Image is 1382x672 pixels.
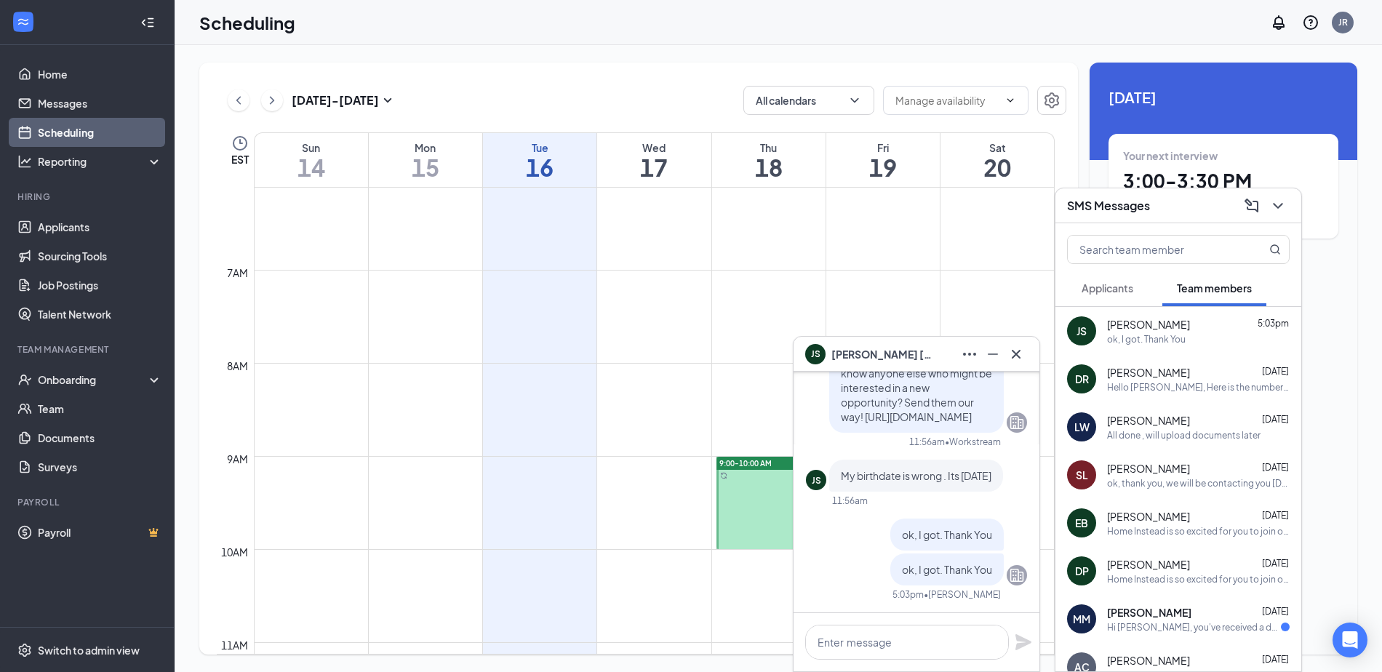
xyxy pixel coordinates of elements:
a: Home [38,60,162,89]
span: Applicants [1082,281,1133,295]
h1: 15 [369,155,482,180]
a: Settings [1037,86,1066,115]
span: ok, I got. Thank You [902,563,992,576]
svg: MagnifyingGlass [1269,244,1281,255]
span: [PERSON_NAME] [1107,557,1190,572]
div: Hi [PERSON_NAME], you've received a document signature request from Home Instead for your role as... [1107,621,1281,633]
input: Manage availability [895,92,999,108]
div: All done , will upload documents later [1107,429,1261,441]
svg: Company [1008,414,1026,431]
div: Thu [712,140,826,155]
a: Applicants [38,212,162,241]
span: 5:03pm [1258,318,1289,329]
button: Plane [1015,633,1032,651]
div: ok, I got. Thank You [1107,333,1186,345]
a: Documents [38,423,162,452]
h1: 19 [826,155,940,180]
a: September 15, 2025 [369,133,482,187]
svg: Settings [17,643,32,657]
a: Messages [38,89,162,118]
span: [PERSON_NAME] [1107,605,1191,620]
div: Home Instead is so excited for you to join our team! Do you know anyone else who might be interes... [1107,573,1290,585]
span: • Workstream [945,436,1001,448]
svg: Settings [1043,92,1061,109]
button: ChevronLeft [228,89,249,111]
div: Team Management [17,343,159,356]
div: Sat [940,140,1054,155]
button: Minimize [981,343,1004,366]
span: My birthdate is wrong . Its [DATE] [841,469,991,482]
a: Sourcing Tools [38,241,162,271]
svg: Minimize [984,345,1002,363]
button: ChevronDown [1266,194,1290,217]
div: 8am [224,358,251,374]
div: 11am [218,637,251,653]
h1: 20 [940,155,1054,180]
h1: 16 [483,155,596,180]
div: Reporting [38,154,163,169]
svg: Analysis [17,154,32,169]
div: JR [1338,16,1348,28]
div: DP [1075,564,1089,578]
h1: 17 [597,155,711,180]
button: All calendarsChevronDown [743,86,874,115]
div: 9am [224,451,251,467]
a: Team [38,394,162,423]
svg: Collapse [140,15,155,30]
span: ok, I got. Thank You [902,528,992,541]
div: JS [1077,324,1087,338]
button: Ellipses [958,343,981,366]
div: Onboarding [38,372,150,387]
span: EST [231,152,249,167]
a: Talent Network [38,300,162,329]
svg: WorkstreamLogo [16,15,31,29]
svg: ChevronDown [1004,95,1016,106]
svg: ChevronDown [1269,197,1287,215]
div: Hello [PERSON_NAME], Here is the number you can reach me at: [PHONE_NUMBER] Thank You [PERSON_NAME] [1107,381,1290,393]
span: [DATE] [1262,510,1289,521]
span: 9:00-10:00 AM [719,458,772,468]
svg: Ellipses [961,345,978,363]
div: Open Intercom Messenger [1333,623,1367,657]
div: LW [1074,420,1090,434]
span: [PERSON_NAME] [1107,461,1190,476]
h3: [DATE] - [DATE] [292,92,379,108]
button: ComposeMessage [1240,194,1263,217]
h1: 18 [712,155,826,180]
div: 11:56am [832,495,868,507]
div: Switch to admin view [38,643,140,657]
div: Hiring [17,191,159,203]
div: EB [1075,516,1088,530]
div: 10am [218,544,251,560]
a: PayrollCrown [38,518,162,547]
svg: ChevronRight [265,92,279,109]
a: Scheduling [38,118,162,147]
svg: Clock [231,135,249,152]
div: 11:56am [909,436,945,448]
svg: Sync [720,472,727,479]
svg: QuestionInfo [1302,14,1319,31]
div: Wed [597,140,711,155]
button: Cross [1004,343,1028,366]
div: Sun [255,140,368,155]
a: September 17, 2025 [597,133,711,187]
span: [DATE] [1109,86,1338,108]
span: [DATE] [1262,654,1289,665]
h1: 14 [255,155,368,180]
div: JS [812,474,821,487]
div: SL [1076,468,1088,482]
span: [DATE] [1262,558,1289,569]
div: Fri [826,140,940,155]
span: [PERSON_NAME] [1107,365,1190,380]
h1: Scheduling [199,10,295,35]
svg: Cross [1007,345,1025,363]
span: [DATE] [1262,462,1289,473]
svg: Company [1008,567,1026,584]
svg: Notifications [1270,14,1287,31]
div: Home Instead is so excited for you to join our team! Do you know anyone else who might be interes... [1107,525,1290,537]
button: ChevronRight [261,89,283,111]
svg: UserCheck [17,372,32,387]
h3: SMS Messages [1067,198,1150,214]
div: 7am [224,265,251,281]
span: [PERSON_NAME] [1107,413,1190,428]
